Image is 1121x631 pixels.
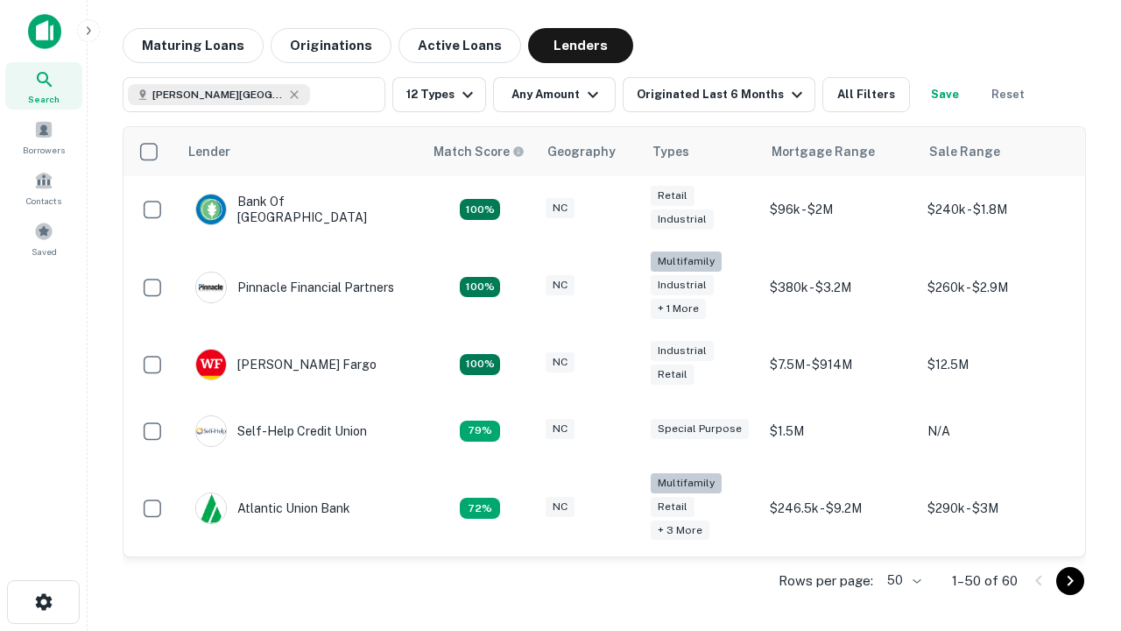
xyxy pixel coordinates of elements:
[651,186,694,206] div: Retail
[423,127,537,176] th: Capitalize uses an advanced AI algorithm to match your search with the best lender. The match sco...
[460,354,500,375] div: Matching Properties: 15, hasApolloMatch: undefined
[919,176,1076,243] td: $240k - $1.8M
[271,28,391,63] button: Originations
[195,349,377,380] div: [PERSON_NAME] Fargo
[651,341,714,361] div: Industrial
[5,164,82,211] a: Contacts
[196,273,226,302] img: picture
[1033,435,1121,519] iframe: Chat Widget
[919,331,1076,398] td: $12.5M
[460,277,500,298] div: Matching Properties: 25, hasApolloMatch: undefined
[32,245,57,259] span: Saved
[5,62,82,110] a: Search
[929,141,1000,162] div: Sale Range
[651,365,694,385] div: Retail
[651,497,694,517] div: Retail
[460,199,500,220] div: Matching Properties: 14, hasApolloMatch: undefined
[528,28,633,63] button: Lenders
[392,77,486,112] button: 12 Types
[460,421,500,442] div: Matching Properties: 11, hasApolloMatch: undefined
[980,77,1036,112] button: Reset
[196,493,226,523] img: picture
[546,275,575,295] div: NC
[651,275,714,295] div: Industrial
[547,141,616,162] div: Geography
[637,84,807,105] div: Originated Last 6 Months
[178,127,423,176] th: Lender
[952,571,1018,592] p: 1–50 of 60
[651,252,722,272] div: Multifamily
[761,464,919,553] td: $246.5k - $9.2M
[152,87,284,103] span: [PERSON_NAME][GEOGRAPHIC_DATA], [GEOGRAPHIC_DATA]
[651,521,709,541] div: + 3 more
[460,498,500,519] div: Matching Properties: 10, hasApolloMatch: undefined
[546,419,575,439] div: NC
[822,77,910,112] button: All Filters
[880,568,924,593] div: 50
[642,127,761,176] th: Types
[761,127,919,176] th: Mortgage Range
[5,113,82,160] a: Borrowers
[188,141,230,162] div: Lender
[123,28,264,63] button: Maturing Loans
[195,194,405,225] div: Bank Of [GEOGRAPHIC_DATA]
[919,243,1076,331] td: $260k - $2.9M
[546,497,575,517] div: NC
[919,398,1076,464] td: N/A
[398,28,521,63] button: Active Loans
[195,493,350,524] div: Atlantic Union Bank
[196,195,226,224] img: picture
[434,142,521,161] h6: Match Score
[1056,567,1084,595] button: Go to next page
[651,473,722,493] div: Multifamily
[196,416,226,446] img: picture
[919,127,1076,176] th: Sale Range
[761,331,919,398] td: $7.5M - $914M
[537,127,642,176] th: Geography
[652,141,689,162] div: Types
[196,350,226,379] img: picture
[761,176,919,243] td: $96k - $2M
[651,299,706,319] div: + 1 more
[546,352,575,372] div: NC
[651,209,714,230] div: Industrial
[919,464,1076,553] td: $290k - $3M
[28,92,60,106] span: Search
[26,194,61,208] span: Contacts
[546,198,575,218] div: NC
[772,141,875,162] div: Mortgage Range
[5,215,82,262] a: Saved
[434,142,525,161] div: Capitalize uses an advanced AI algorithm to match your search with the best lender. The match sco...
[493,77,616,112] button: Any Amount
[779,571,873,592] p: Rows per page:
[195,415,367,447] div: Self-help Credit Union
[28,14,61,49] img: capitalize-icon.png
[651,419,749,439] div: Special Purpose
[761,398,919,464] td: $1.5M
[623,77,815,112] button: Originated Last 6 Months
[917,77,973,112] button: Save your search to get updates of matches that match your search criteria.
[23,143,65,157] span: Borrowers
[195,272,394,303] div: Pinnacle Financial Partners
[761,243,919,331] td: $380k - $3.2M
